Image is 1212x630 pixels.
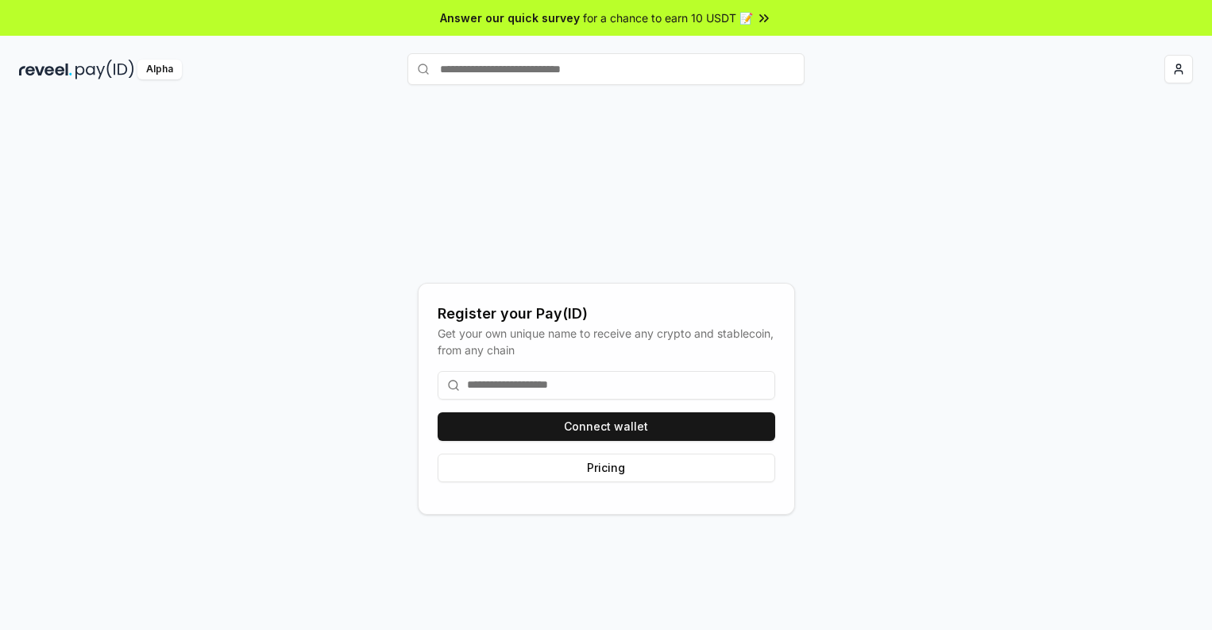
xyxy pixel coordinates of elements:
span: Answer our quick survey [440,10,580,26]
img: pay_id [75,60,134,79]
img: reveel_dark [19,60,72,79]
button: Connect wallet [438,412,775,441]
div: Alpha [137,60,182,79]
span: for a chance to earn 10 USDT 📝 [583,10,753,26]
div: Get your own unique name to receive any crypto and stablecoin, from any chain [438,325,775,358]
div: Register your Pay(ID) [438,303,775,325]
button: Pricing [438,454,775,482]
